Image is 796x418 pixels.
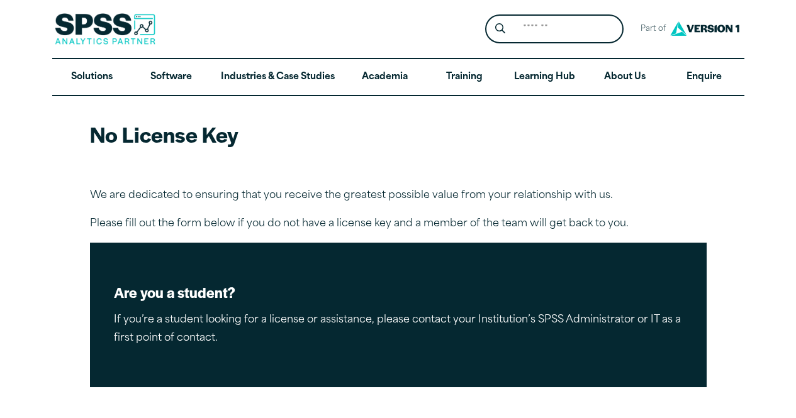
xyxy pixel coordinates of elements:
[132,59,211,96] a: Software
[90,120,707,148] h2: No License Key
[488,18,512,41] button: Search magnifying glass icon
[585,59,664,96] a: About Us
[90,215,707,233] p: Please fill out the form below if you do not have a license key and a member of the team will get...
[495,23,505,34] svg: Search magnifying glass icon
[345,59,424,96] a: Academia
[55,13,155,45] img: SPSS Analytics Partner
[90,187,707,205] p: We are dedicated to ensuring that you receive the greatest possible value from your relationship ...
[52,59,744,96] nav: Desktop version of site main menu
[504,59,585,96] a: Learning Hub
[211,59,345,96] a: Industries & Case Studies
[667,17,743,40] img: Version1 Logo
[114,311,683,348] p: If you’re a student looking for a license or assistance, please contact your Institution’s SPSS A...
[485,14,624,44] form: Site Header Search Form
[664,59,744,96] a: Enquire
[634,20,667,38] span: Part of
[52,59,132,96] a: Solutions
[424,59,503,96] a: Training
[114,283,683,302] h2: Are you a student?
